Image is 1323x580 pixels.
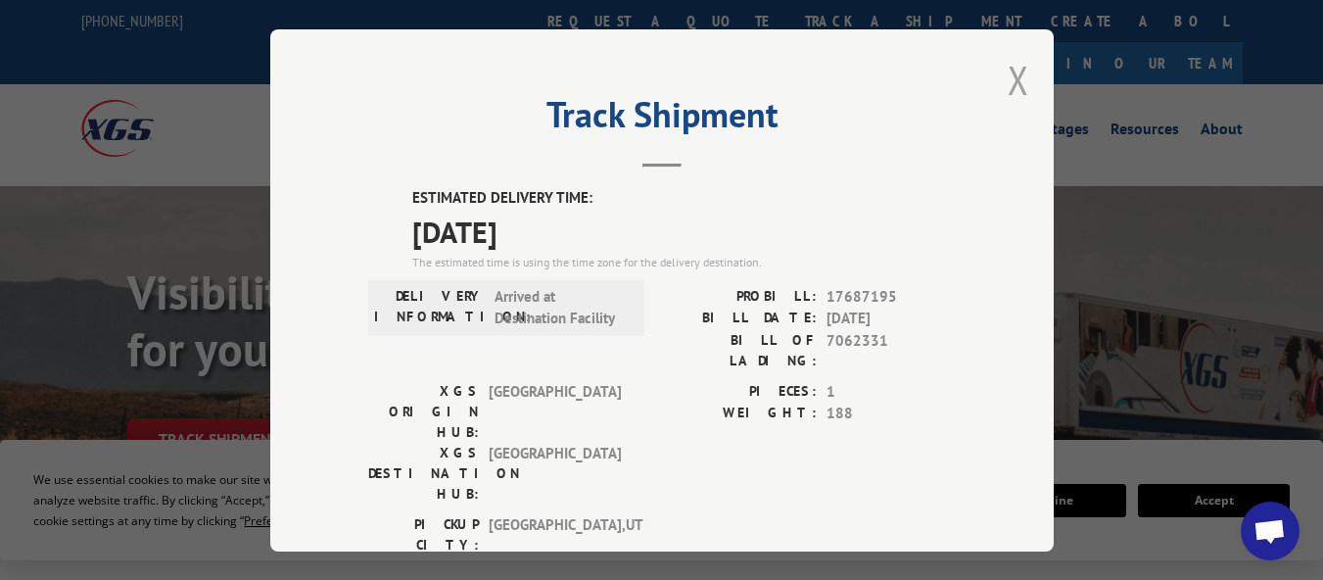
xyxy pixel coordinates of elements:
[489,442,621,504] span: [GEOGRAPHIC_DATA]
[368,101,956,138] h2: Track Shipment
[489,513,621,555] span: [GEOGRAPHIC_DATA] , UT
[827,403,956,425] span: 188
[368,442,479,504] label: XGS DESTINATION HUB:
[412,253,956,270] div: The estimated time is using the time zone for the delivery destination.
[662,329,817,370] label: BILL OF LADING:
[827,308,956,330] span: [DATE]
[662,380,817,403] label: PIECES:
[662,285,817,308] label: PROBILL:
[827,329,956,370] span: 7062331
[827,380,956,403] span: 1
[368,513,479,555] label: PICKUP CITY:
[1008,54,1029,106] button: Close modal
[495,285,627,329] span: Arrived at Destination Facility
[374,285,485,329] label: DELIVERY INFORMATION:
[1241,502,1299,560] div: Open chat
[489,380,621,442] span: [GEOGRAPHIC_DATA]
[827,285,956,308] span: 17687195
[412,187,956,210] label: ESTIMATED DELIVERY TIME:
[662,308,817,330] label: BILL DATE:
[368,380,479,442] label: XGS ORIGIN HUB:
[412,209,956,253] span: [DATE]
[662,403,817,425] label: WEIGHT:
